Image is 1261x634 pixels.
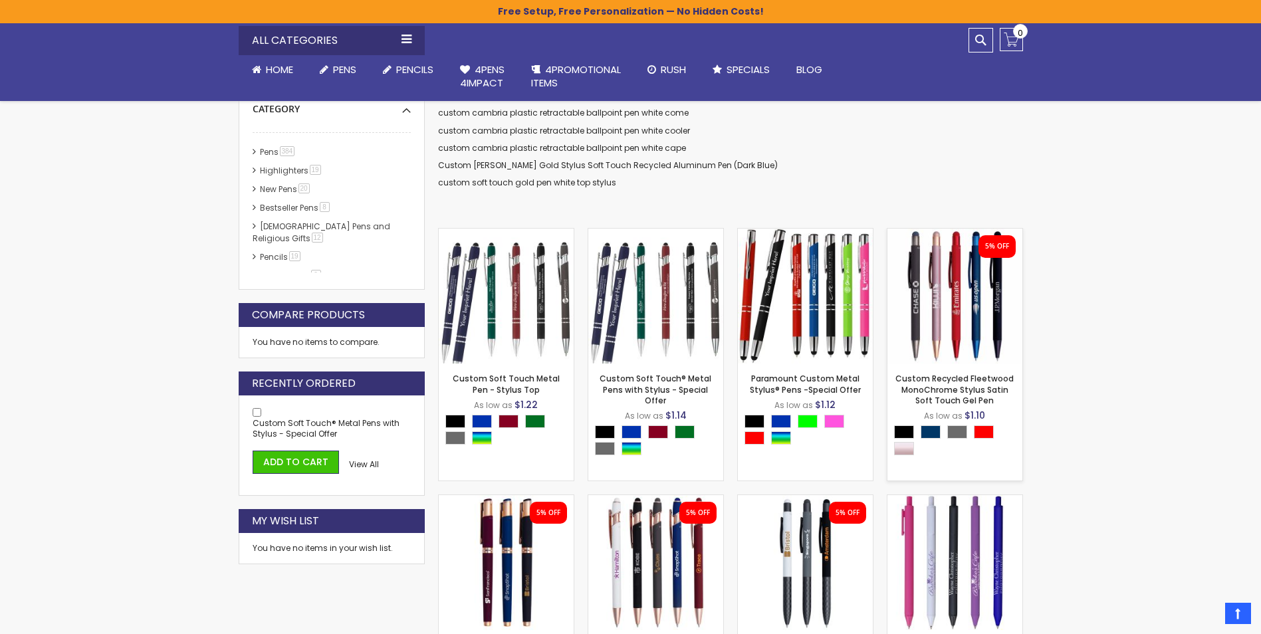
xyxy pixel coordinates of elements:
a: custom soft touch gold pen white top stylus [438,177,616,188]
a: Pencils19 [257,251,305,263]
a: Custom Recycled Fleetwood MonoChrome Stylus Satin Soft Touch Gel Pen [895,373,1014,405]
img: Custom Recycled Fleetwood MonoChrome Stylus Satin Soft Touch Gel Pen [887,229,1022,364]
div: 5% OFF [536,508,560,518]
span: 4PROMOTIONAL ITEMS [531,62,621,90]
div: Burgundy [499,415,518,428]
strong: Recently Ordered [252,376,356,391]
span: As low as [774,399,813,411]
div: Grey [595,442,615,455]
span: Pencils [396,62,433,76]
div: Black [595,425,615,439]
div: Select A Color [445,415,574,448]
a: Highlighters19 [257,165,326,176]
span: 4Pens 4impact [460,62,505,90]
img: Custom Soft Touch® Metal Pens with Stylus - Special Offer [588,229,723,364]
div: All Categories [239,26,425,55]
a: Custom [PERSON_NAME] Gold Stylus Soft Touch Recycled Aluminum Pen (Dark Blue) [438,159,778,171]
div: Black [445,415,465,428]
div: Assorted [622,442,641,455]
span: 20 [298,183,310,193]
a: custom cambria plastic retractable ballpoint pen white cooler [438,125,690,136]
a: Promo Soft-Touch Rubberized Gel Click-Action Pen [887,494,1022,506]
a: Home [239,55,306,84]
div: Lime Green [798,415,818,428]
div: Assorted [472,431,492,445]
div: Burgundy [648,425,668,439]
a: 4PROMOTIONALITEMS [518,55,634,98]
div: You have no items in your wish list. [253,543,411,554]
a: Custom Soft Touch Metal Pen - Stylus Top [439,228,574,239]
span: As low as [924,410,963,421]
div: Grey [947,425,967,439]
a: Paramount Custom Metal Stylus® Pens -Special Offer [738,228,873,239]
span: $1.14 [665,409,687,422]
a: Custom Lexi Rose Gold Stylus Soft Touch Recycled Aluminum Pen [588,494,723,506]
a: 0 [1000,28,1023,51]
a: Pencils [370,55,447,84]
div: Category [253,93,411,116]
span: Rush [661,62,686,76]
a: custom cambria plastic retractable ballpoint pen white cape [438,142,686,154]
div: Pink [824,415,844,428]
button: Add to Cart [253,451,339,474]
div: Red [745,431,764,445]
div: Black [894,425,914,439]
div: Blue [771,415,791,428]
a: Custom Recycled Fleetwood Stylus Satin Soft Touch Gel Click Pen [738,494,873,506]
a: Custom Soft Touch® Metal Pens with Stylus - Special Offer [600,373,711,405]
span: As low as [625,410,663,421]
img: Custom Recycled Fleetwood Stylus Satin Soft Touch Gel Click Pen [738,495,873,630]
span: $1.10 [965,409,985,422]
a: [DEMOGRAPHIC_DATA] Pens and Religious Gifts12 [253,221,390,244]
span: 12 [312,233,323,243]
div: Blue [472,415,492,428]
a: hp-featured8 [257,270,326,281]
span: 19 [289,251,300,261]
a: 4Pens4impact [447,55,518,98]
span: 8 [311,270,321,280]
div: 5% OFF [836,508,860,518]
img: Custom Soft Touch Metal Pen - Stylus Top [439,229,574,364]
a: Pens384 [257,146,300,158]
a: Custom Soft Touch® Metal Pens with Stylus - Special Offer [253,417,400,439]
div: Navy Blue [921,425,941,439]
a: View All [349,459,379,470]
strong: My Wish List [252,514,319,528]
img: Promo Soft-Touch Rubberized Gel Click-Action Pen [887,495,1022,630]
a: Paramount Custom Metal Stylus® Pens -Special Offer [750,373,861,395]
span: Specials [727,62,770,76]
img: Custom Lexi Rose Gold Stylus Soft Touch Recycled Aluminum Pen [588,495,723,630]
span: Pens [333,62,356,76]
span: Blog [796,62,822,76]
a: custom cambria plastic retractable ballpoint pen white come [438,107,689,118]
a: Custom Soft Touch Metal Pen - Stylus Top [453,373,560,395]
a: New Pens20 [257,183,314,195]
div: Blue [622,425,641,439]
div: Red [974,425,994,439]
img: Custom Eco-Friendly Rose Gold Earl Satin Soft Touch Gel Pen [439,495,574,630]
div: 5% OFF [985,242,1009,251]
a: Bestseller Pens8 [257,202,334,213]
a: Rush [634,55,699,84]
div: Grey [445,431,465,445]
div: 5% OFF [686,508,710,518]
span: 19 [310,165,321,175]
strong: Compare Products [252,308,365,322]
span: As low as [474,399,513,411]
a: Custom Recycled Fleetwood MonoChrome Stylus Satin Soft Touch Gel Pen [887,228,1022,239]
div: Select A Color [595,425,723,459]
a: Top [1225,603,1251,624]
div: Assorted [771,431,791,445]
div: Rose Gold [894,442,914,455]
span: $1.22 [515,398,538,411]
a: Custom Soft Touch® Metal Pens with Stylus - Special Offer [588,228,723,239]
a: Pens [306,55,370,84]
span: 8 [320,202,330,212]
img: Paramount Custom Metal Stylus® Pens -Special Offer [738,229,873,364]
a: Custom Eco-Friendly Rose Gold Earl Satin Soft Touch Gel Pen [439,494,574,506]
div: Green [525,415,545,428]
span: 384 [280,146,295,156]
span: Home [266,62,293,76]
